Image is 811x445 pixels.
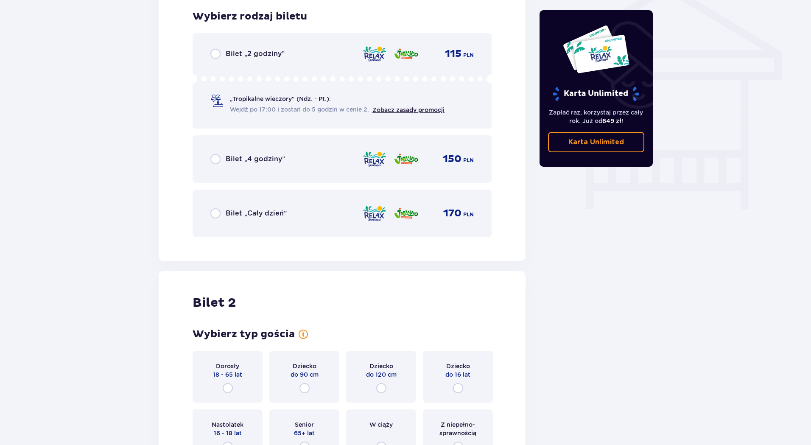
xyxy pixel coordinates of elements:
[463,51,474,59] p: PLN
[369,420,393,429] p: W ciąży
[193,328,295,341] p: Wybierz typ gościa
[446,362,470,370] p: Dziecko
[362,45,387,63] img: zone logo
[226,209,287,218] p: Bilet „Cały dzień”
[394,45,419,63] img: zone logo
[362,204,387,222] img: zone logo
[226,49,285,59] p: Bilet „2 godziny”
[463,157,474,164] p: PLN
[548,108,645,125] p: Zapłać raz, korzystaj przez cały rok. Już od !
[463,211,474,218] p: PLN
[291,370,319,379] p: do 90 cm
[214,429,242,437] p: 16 - 18 lat
[443,207,461,220] p: 170
[445,370,470,379] p: do 16 lat
[295,420,314,429] p: Senior
[548,132,645,152] a: Karta Unlimited
[362,150,387,168] img: zone logo
[602,118,621,124] span: 649 zł
[230,95,331,103] p: „Tropikalne wieczory" (Ndz. - Pt.):
[230,105,369,114] span: Wejdź po 17:00 i zostań do 5 godzin w cenie 2.
[193,10,307,23] p: Wybierz rodzaj biletu
[372,106,445,113] a: Zobacz zasady promocji
[552,87,640,101] p: Karta Unlimited
[394,204,419,222] img: zone logo
[216,362,239,370] p: Dorosły
[366,370,397,379] p: do 120 cm
[568,137,624,147] p: Karta Unlimited
[443,153,461,165] p: 150
[431,420,485,437] p: Z niepełno­sprawnością
[212,420,243,429] p: Nastolatek
[294,429,315,437] p: 65+ lat
[369,362,393,370] p: Dziecko
[293,362,316,370] p: Dziecko
[193,295,236,311] p: Bilet 2
[226,154,285,164] p: Bilet „4 godziny”
[445,48,461,60] p: 115
[394,150,419,168] img: zone logo
[213,370,242,379] p: 18 - 65 lat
